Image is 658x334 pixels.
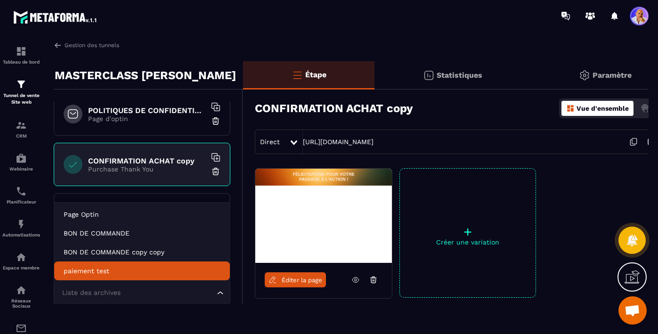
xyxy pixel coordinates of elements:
a: automationsautomationsEspace membre [2,244,40,277]
span: Direct [260,138,280,146]
p: Purchase Thank You [88,165,206,173]
img: logo [13,8,98,25]
a: formationformationTunnel de vente Site web [2,72,40,113]
h3: CONFIRMATION ACHAT copy [255,102,413,115]
a: formationformationCRM [2,113,40,146]
img: social-network [16,285,27,296]
p: paiement test [64,266,220,276]
p: Tableau de bord [2,59,40,65]
p: CRM [2,133,40,138]
img: automations [16,219,27,230]
img: image [255,169,392,263]
p: BON DE COMMANDE [64,228,220,238]
img: actions.d6e523a2.png [641,104,649,113]
a: Gestion des tunnels [54,41,119,49]
h6: CONFIRMATION ACHAT copy [88,156,206,165]
img: stats.20deebd0.svg [423,70,434,81]
p: Statistiques [437,71,482,80]
p: BON DE COMMANDE copy copy [64,247,220,257]
img: dashboard-orange.40269519.svg [566,104,575,113]
p: Planificateur [2,199,40,204]
a: social-networksocial-networkRéseaux Sociaux [2,277,40,316]
img: automations [16,153,27,164]
p: Page d'optin [88,115,206,122]
p: Tunnel de vente Site web [2,92,40,106]
p: MASTERCLASS [PERSON_NAME] [55,66,236,85]
img: bars-o.4a397970.svg [292,69,303,81]
span: Éditer la page [282,277,322,284]
p: Paramètre [593,71,632,80]
img: formation [16,120,27,131]
p: Réseaux Sociaux [2,298,40,309]
p: Vue d'ensemble [577,105,629,112]
img: email [16,323,27,334]
a: schedulerschedulerPlanificateur [2,179,40,212]
img: trash [211,116,220,126]
input: Search for option [60,288,215,298]
p: Créer une variation [400,238,536,246]
p: + [400,225,536,238]
img: formation [16,46,27,57]
a: formationformationTableau de bord [2,39,40,72]
img: arrow [54,41,62,49]
p: Étape [305,70,326,79]
img: formation [16,79,27,90]
a: Éditer la page [265,272,326,287]
div: Ouvrir le chat [618,296,647,325]
p: Page Optin [64,210,220,219]
a: [URL][DOMAIN_NAME] [303,138,374,146]
h6: POLITIQUES DE CONFIDENTIALITE [88,106,206,115]
p: Espace membre [2,265,40,270]
div: Search for option [54,282,230,304]
img: scheduler [16,186,27,197]
a: automationsautomationsWebinaire [2,146,40,179]
p: Automatisations [2,232,40,237]
img: automations [16,252,27,263]
p: Webinaire [2,166,40,171]
img: setting-gr.5f69749f.svg [579,70,590,81]
img: trash [211,167,220,176]
a: automationsautomationsAutomatisations [2,212,40,244]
